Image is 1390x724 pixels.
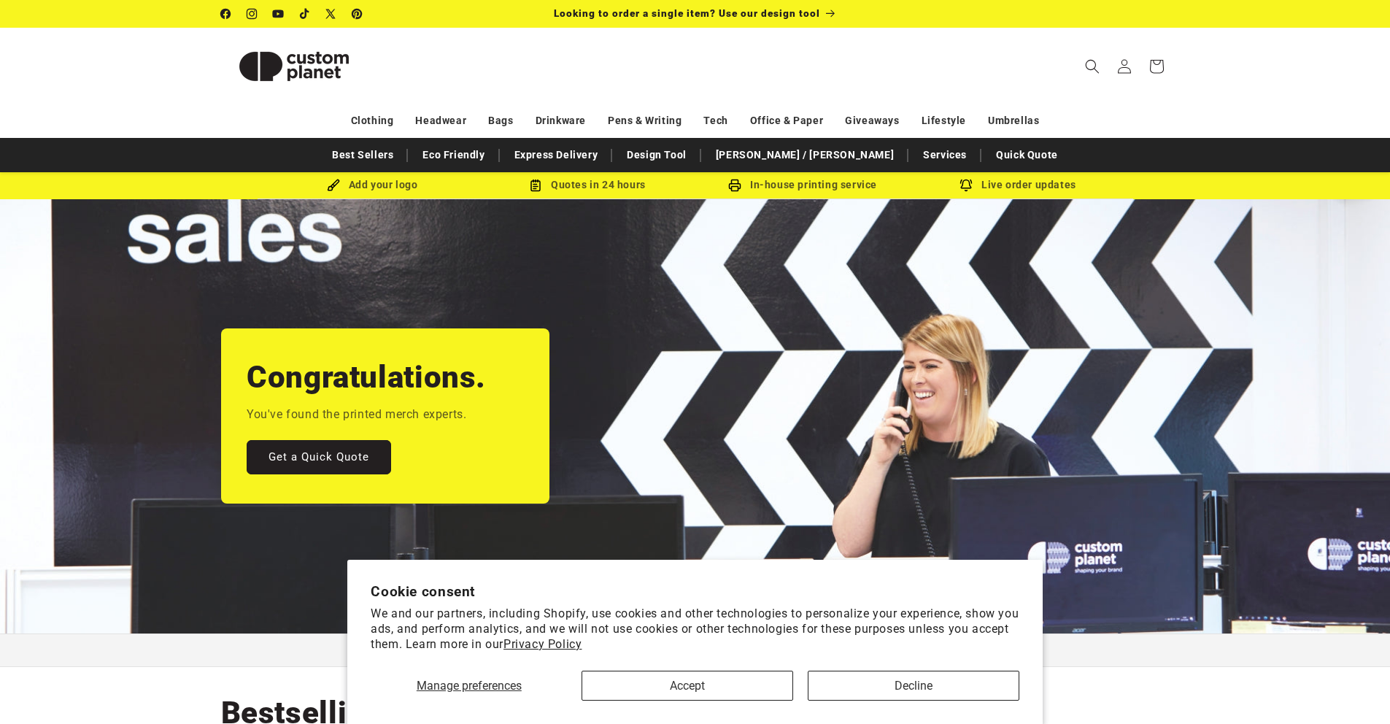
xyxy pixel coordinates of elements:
[708,142,901,168] a: [PERSON_NAME] / [PERSON_NAME]
[415,142,492,168] a: Eco Friendly
[989,142,1065,168] a: Quick Quote
[619,142,694,168] a: Design Tool
[608,108,682,134] a: Pens & Writing
[221,34,367,99] img: Custom Planet
[554,7,820,19] span: Looking to order a single item? Use our design tool
[488,108,513,134] a: Bags
[750,108,823,134] a: Office & Paper
[845,108,899,134] a: Giveaways
[503,637,582,651] a: Privacy Policy
[507,142,606,168] a: Express Delivery
[960,179,973,192] img: Order updates
[371,606,1019,652] p: We and our partners, including Shopify, use cookies and other technologies to personalize your ex...
[417,679,522,693] span: Manage preferences
[480,176,695,194] div: Quotes in 24 hours
[536,108,586,134] a: Drinkware
[808,671,1019,701] button: Decline
[582,671,793,701] button: Accept
[247,440,391,474] a: Get a Quick Quote
[327,179,340,192] img: Brush Icon
[728,179,741,192] img: In-house printing
[325,142,401,168] a: Best Sellers
[1076,50,1108,82] summary: Search
[988,108,1039,134] a: Umbrellas
[922,108,966,134] a: Lifestyle
[247,404,466,425] p: You've found the printed merch experts.
[703,108,727,134] a: Tech
[247,358,486,397] h2: Congratulations.
[351,108,394,134] a: Clothing
[529,179,542,192] img: Order Updates Icon
[371,583,1019,600] h2: Cookie consent
[916,142,974,168] a: Services
[911,176,1126,194] div: Live order updates
[695,176,911,194] div: In-house printing service
[371,671,567,701] button: Manage preferences
[265,176,480,194] div: Add your logo
[415,108,466,134] a: Headwear
[215,28,372,104] a: Custom Planet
